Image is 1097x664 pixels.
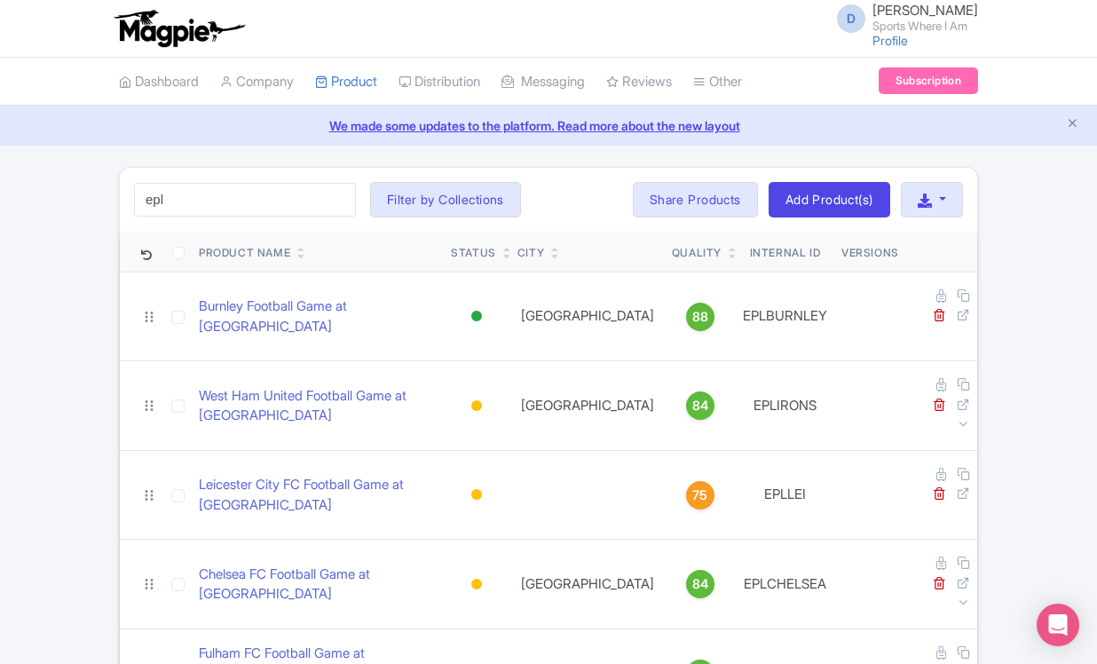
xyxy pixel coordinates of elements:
a: Leicester City FC Football Game at [GEOGRAPHIC_DATA] [199,475,437,515]
td: [GEOGRAPHIC_DATA] [510,540,665,629]
a: Other [693,58,742,107]
a: Dashboard [119,58,199,107]
a: Company [220,58,294,107]
button: Filter by Collections [370,182,521,217]
a: 75 [672,481,729,510]
a: 88 [672,303,729,331]
th: Versions [834,232,906,273]
a: Profile [872,33,908,48]
td: EPLLEI [736,450,834,540]
div: Quality [672,245,722,261]
td: EPLCHELSEA [736,540,834,629]
div: Status [451,245,496,261]
img: logo-ab69f6fb50320c5b225c76a69d11143b.png [110,9,248,48]
a: 84 [672,391,729,420]
input: Search product name, city, or interal id [134,183,356,217]
span: 84 [692,396,708,415]
a: Reviews [606,58,672,107]
a: Subscription [879,67,978,94]
td: [GEOGRAPHIC_DATA] [510,361,665,451]
span: 84 [692,574,708,594]
a: We made some updates to the platform. Read more about the new layout [11,116,1086,135]
div: City [517,245,544,261]
span: 75 [692,486,707,505]
td: [GEOGRAPHIC_DATA] [510,272,665,361]
a: Chelsea FC Football Game at [GEOGRAPHIC_DATA] [199,565,437,605]
a: Messaging [501,58,585,107]
a: Share Products [633,182,758,217]
div: Building [468,482,485,508]
a: Burnley Football Game at [GEOGRAPHIC_DATA] [199,296,437,336]
a: 84 [672,570,729,598]
a: Product [315,58,377,107]
a: Distribution [399,58,480,107]
div: Active [468,304,485,329]
span: D [837,4,865,33]
td: EPLIRONS [736,361,834,451]
span: 88 [692,307,708,327]
th: Internal ID [736,232,834,273]
div: Open Intercom Messenger [1037,604,1079,646]
button: Close announcement [1066,115,1079,135]
a: Add Product(s) [769,182,890,217]
span: [PERSON_NAME] [872,2,978,19]
div: Building [468,572,485,597]
a: West Ham United Football Game at [GEOGRAPHIC_DATA] [199,386,437,426]
small: Sports Where I Am [872,20,978,32]
a: D [PERSON_NAME] Sports Where I Am [826,4,978,32]
div: Building [468,393,485,419]
td: EPLBURNLEY [736,272,834,361]
div: Product Name [199,245,290,261]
